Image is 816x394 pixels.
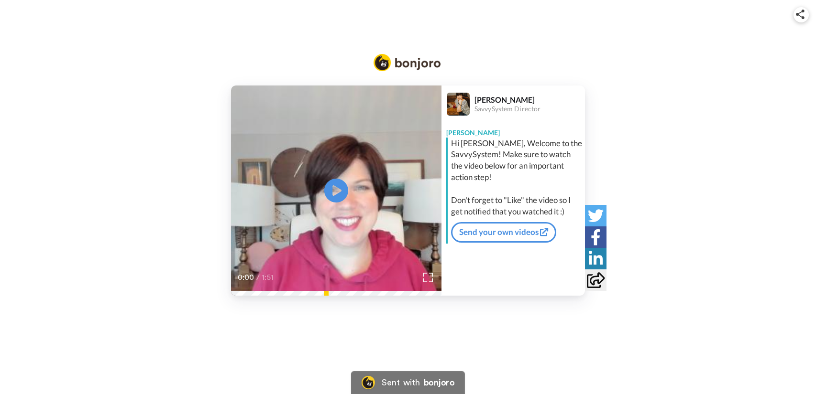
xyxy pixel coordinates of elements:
[451,138,583,218] div: Hi [PERSON_NAME], Welcome to the SavvySystem! Make sure to watch the video below for an important...
[451,222,556,242] a: Send your own videos
[262,272,278,283] span: 1:51
[796,10,805,19] img: ic_share.svg
[423,273,433,282] img: Full screen
[256,272,260,283] span: /
[474,105,584,113] div: SavvySystem Director
[447,93,470,116] img: Profile Image
[474,95,584,104] div: [PERSON_NAME]
[441,123,585,138] div: [PERSON_NAME]
[374,54,441,71] img: Bonjoro Logo
[238,272,254,283] span: 0:00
